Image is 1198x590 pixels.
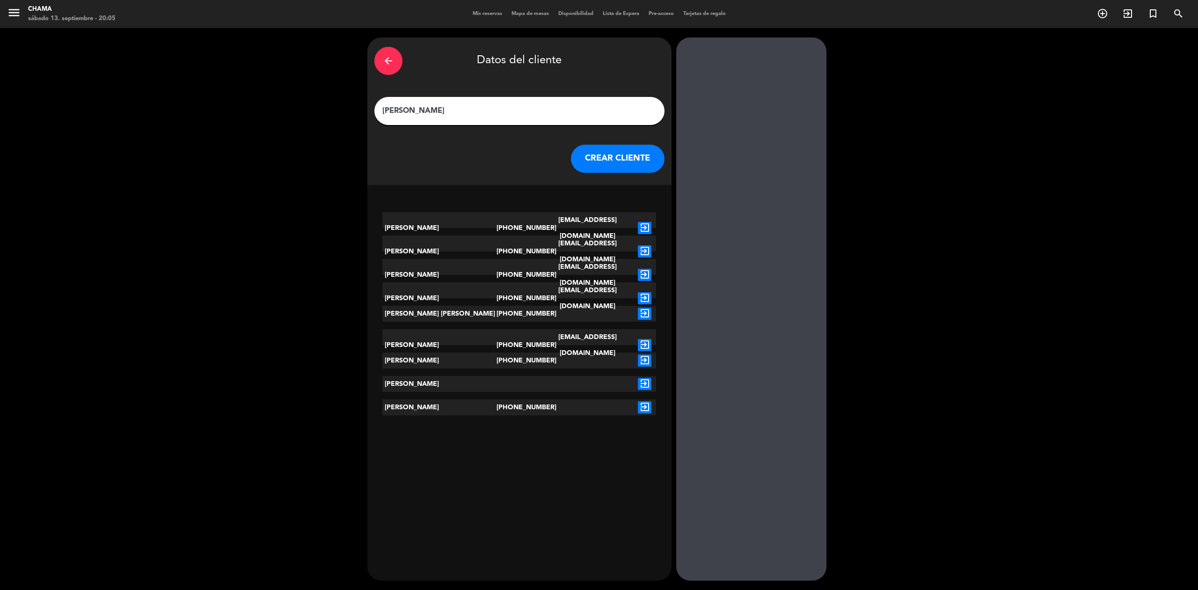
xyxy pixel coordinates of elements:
[638,269,651,281] i: exit_to_app
[382,353,497,369] div: [PERSON_NAME]
[28,14,116,23] div: sábado 13. septiembre - 20:05
[1147,8,1159,19] i: turned_in_not
[381,104,657,118] input: Escriba nombre, correo electrónico o número de teléfono...
[542,259,633,291] div: [EMAIL_ADDRESS][DOMAIN_NAME]
[497,329,542,361] div: [PHONE_NUMBER]
[638,245,651,258] i: exit_to_app
[638,292,651,304] i: exit_to_app
[638,378,651,390] i: exit_to_app
[382,212,497,244] div: [PERSON_NAME]
[638,401,651,413] i: exit_to_app
[542,329,633,361] div: [EMAIL_ADDRESS][DOMAIN_NAME]
[497,399,542,415] div: [PHONE_NUMBER]
[679,11,730,16] span: Tarjetas de regalo
[382,376,497,392] div: [PERSON_NAME]
[382,399,497,415] div: [PERSON_NAME]
[28,5,116,14] div: CHAMA
[1173,8,1184,19] i: search
[497,282,542,314] div: [PHONE_NUMBER]
[382,282,497,314] div: [PERSON_NAME]
[374,44,665,77] div: Datos del cliente
[638,339,651,351] i: exit_to_app
[382,306,497,322] div: [PERSON_NAME] [PERSON_NAME]
[7,6,21,20] i: menu
[497,353,542,369] div: [PHONE_NUMBER]
[638,354,651,367] i: exit_to_app
[7,6,21,23] button: menu
[542,282,633,314] div: [EMAIL_ADDRESS][DOMAIN_NAME]
[497,259,542,291] div: [PHONE_NUMBER]
[638,308,651,320] i: exit_to_app
[1097,8,1108,19] i: add_circle_outline
[644,11,679,16] span: Pre-acceso
[383,55,394,66] i: arrow_back
[571,145,665,173] button: CREAR CLIENTE
[497,236,542,267] div: [PHONE_NUMBER]
[1122,8,1133,19] i: exit_to_app
[542,236,633,267] div: [EMAIL_ADDRESS][DOMAIN_NAME]
[497,306,542,322] div: [PHONE_NUMBER]
[382,236,497,267] div: [PERSON_NAME]
[507,11,554,16] span: Mapa de mesas
[542,212,633,244] div: [EMAIL_ADDRESS][DOMAIN_NAME]
[468,11,507,16] span: Mis reservas
[638,222,651,234] i: exit_to_app
[497,212,542,244] div: [PHONE_NUMBER]
[554,11,598,16] span: Disponibilidad
[382,329,497,361] div: [PERSON_NAME]
[598,11,644,16] span: Lista de Espera
[382,259,497,291] div: [PERSON_NAME]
